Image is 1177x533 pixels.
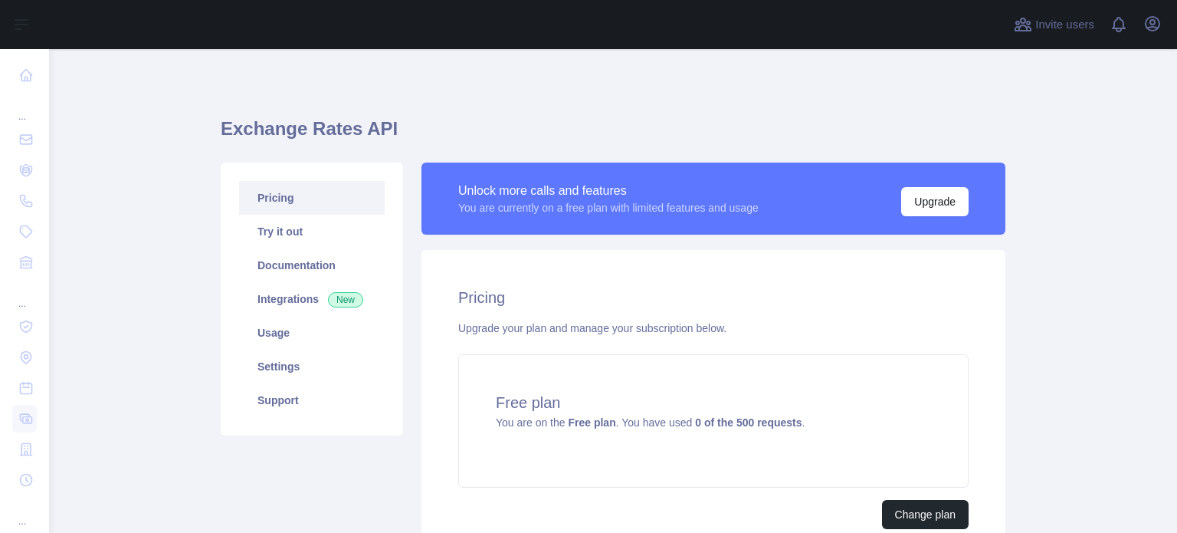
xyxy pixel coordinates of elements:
strong: 0 of the 500 requests [695,416,802,429]
div: You are currently on a free plan with limited features and usage [458,200,759,216]
span: You are on the . You have used . [496,416,805,429]
span: New [328,292,363,308]
div: ... [12,92,37,123]
h4: Free plan [496,392,931,413]
a: Pricing [239,181,385,215]
h1: Exchange Rates API [221,117,1005,153]
button: Invite users [1011,12,1097,37]
div: ... [12,279,37,310]
strong: Free plan [568,416,615,429]
span: Invite users [1035,16,1094,34]
a: Try it out [239,215,385,248]
a: Documentation [239,248,385,282]
h2: Pricing [458,287,969,308]
button: Change plan [882,500,969,529]
a: Usage [239,316,385,350]
button: Upgrade [901,187,969,216]
div: Unlock more calls and features [458,182,759,200]
a: Settings [239,350,385,383]
div: ... [12,497,37,528]
a: Support [239,383,385,417]
a: Integrations New [239,282,385,316]
div: Upgrade your plan and manage your subscription below. [458,321,969,336]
